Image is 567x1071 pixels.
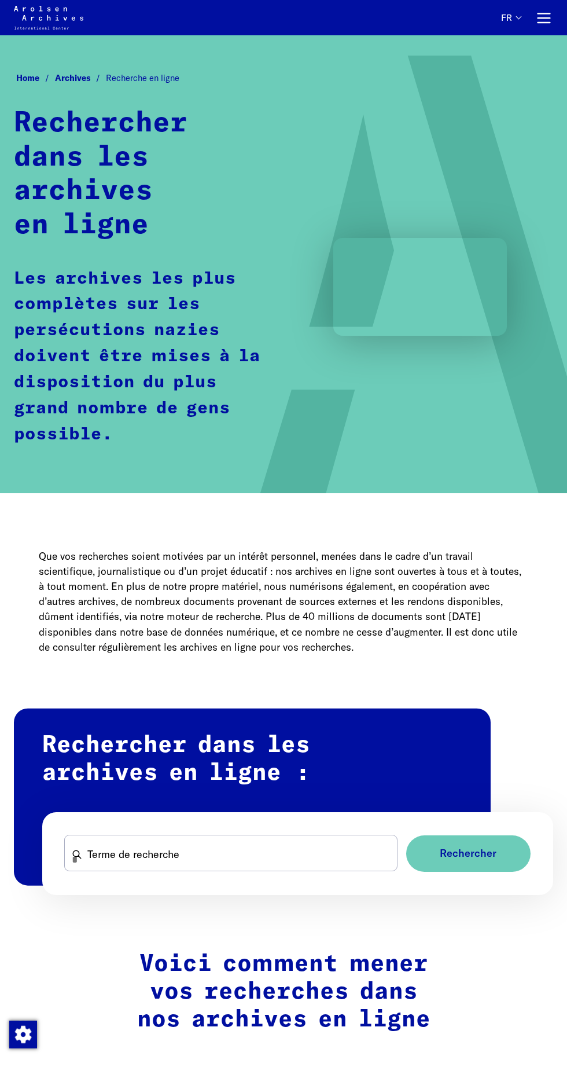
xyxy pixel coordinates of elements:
[501,6,553,30] nav: Principal
[14,708,491,885] h2: Rechercher dans les archives en ligne :
[14,266,263,448] p: Les archives les plus complètes sur les persécutions nazies doivent être mises à la disposition d...
[440,848,496,860] span: Rechercher
[14,109,187,239] strong: Rechercher dans les archives en ligne
[55,72,106,83] a: Archives
[106,72,179,83] span: Recherche en ligne
[406,835,531,872] button: Rechercher
[39,549,528,655] p: Que vos recherches soient motivées par un intérêt personnel, menées dans le cadre d’un travail sc...
[501,13,521,34] button: Français, sélection de la langue
[9,1021,37,1048] img: Modification du consentement
[14,69,553,87] nav: Breadcrumb
[16,72,55,83] a: Home
[39,951,528,1035] h2: Voici comment mener vos recherches dans nos archives en ligne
